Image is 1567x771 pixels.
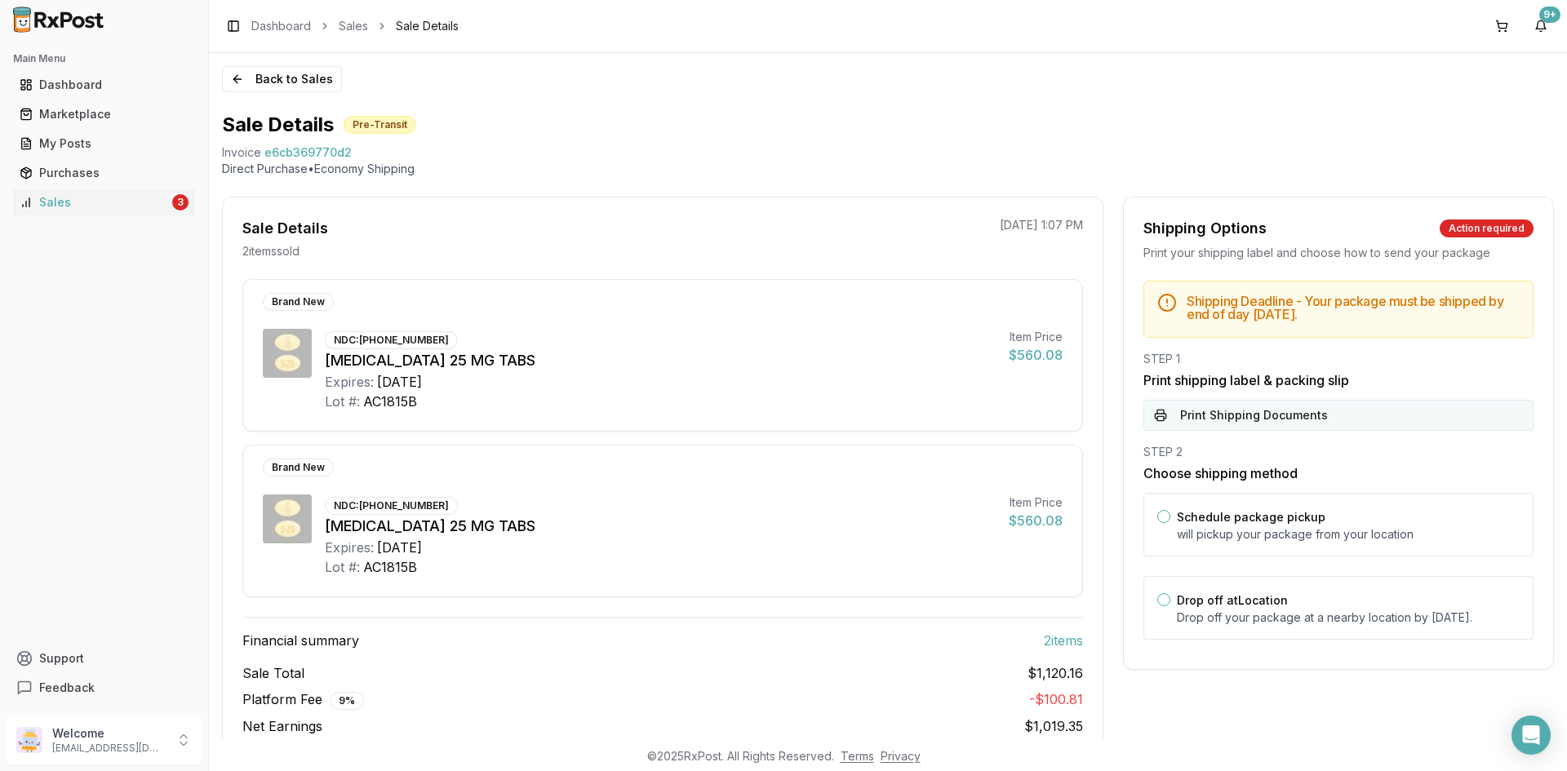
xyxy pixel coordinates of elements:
[325,349,996,372] div: [MEDICAL_DATA] 25 MG TABS
[242,689,364,710] span: Platform Fee
[1044,631,1083,650] span: 2 item s
[1009,329,1063,345] div: Item Price
[13,100,195,129] a: Marketplace
[263,329,312,378] img: Jardiance 25 MG TABS
[263,494,312,543] img: Jardiance 25 MG TABS
[1000,217,1083,233] p: [DATE] 1:07 PM
[1187,295,1520,321] h5: Shipping Deadline - Your package must be shipped by end of day [DATE] .
[1143,217,1267,240] div: Shipping Options
[325,515,996,538] div: [MEDICAL_DATA] 25 MG TABS
[1009,494,1063,511] div: Item Price
[344,116,416,134] div: Pre-Transit
[1143,351,1534,367] div: STEP 1
[263,293,334,311] div: Brand New
[222,161,1554,177] p: Direct Purchase • Economy Shipping
[222,66,342,92] button: Back to Sales
[242,663,304,683] span: Sale Total
[377,372,422,392] div: [DATE]
[13,52,195,65] h2: Main Menu
[264,144,352,161] span: e6cb369770d2
[242,217,328,240] div: Sale Details
[1143,444,1534,460] div: STEP 2
[1143,463,1534,483] h3: Choose shipping method
[7,160,202,186] button: Purchases
[1143,245,1534,261] div: Print your shipping label and choose how to send your package
[1177,526,1520,543] p: will pickup your package from your location
[13,70,195,100] a: Dashboard
[52,742,166,755] p: [EMAIL_ADDRESS][DOMAIN_NAME]
[1009,345,1063,365] div: $560.08
[20,135,189,152] div: My Posts
[20,194,169,210] div: Sales
[242,243,300,259] p: 2 item s sold
[20,77,189,93] div: Dashboard
[13,158,195,188] a: Purchases
[1177,609,1520,626] p: Drop off your package at a nearby location by [DATE] .
[242,631,359,650] span: Financial summary
[1024,718,1083,734] span: $1,019.35
[16,727,42,753] img: User avatar
[1177,593,1288,607] label: Drop off at Location
[325,497,458,515] div: NDC: [PHONE_NUMBER]
[330,692,364,710] div: 9 %
[7,189,202,215] button: Sales3
[7,131,202,157] button: My Posts
[325,372,374,392] div: Expires:
[1143,400,1534,431] button: Print Shipping Documents
[377,538,422,557] div: [DATE]
[20,106,189,122] div: Marketplace
[1440,219,1534,237] div: Action required
[1029,691,1083,707] span: - $100.81
[172,194,189,210] div: 3
[13,129,195,158] a: My Posts
[242,716,322,736] span: Net Earnings
[7,644,202,673] button: Support
[7,101,202,127] button: Marketplace
[251,18,459,34] nav: breadcrumb
[7,72,202,98] button: Dashboard
[251,18,311,34] a: Dashboard
[325,392,360,411] div: Lot #:
[1028,663,1083,683] span: $1,120.16
[339,18,368,34] a: Sales
[52,725,166,742] p: Welcome
[325,331,458,349] div: NDC: [PHONE_NUMBER]
[881,749,921,763] a: Privacy
[1143,370,1534,390] h3: Print shipping label & packing slip
[20,165,189,181] div: Purchases
[363,557,417,577] div: AC1815B
[7,7,111,33] img: RxPost Logo
[325,538,374,557] div: Expires:
[39,680,95,696] span: Feedback
[841,749,874,763] a: Terms
[363,392,417,411] div: AC1815B
[263,459,334,476] div: Brand New
[1539,7,1560,23] div: 9+
[325,557,360,577] div: Lot #:
[1009,511,1063,530] div: $560.08
[222,144,261,161] div: Invoice
[1177,510,1325,524] label: Schedule package pickup
[7,673,202,702] button: Feedback
[1512,716,1551,755] div: Open Intercom Messenger
[1528,13,1554,39] button: 9+
[13,188,195,217] a: Sales3
[222,112,334,138] h1: Sale Details
[396,18,459,34] span: Sale Details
